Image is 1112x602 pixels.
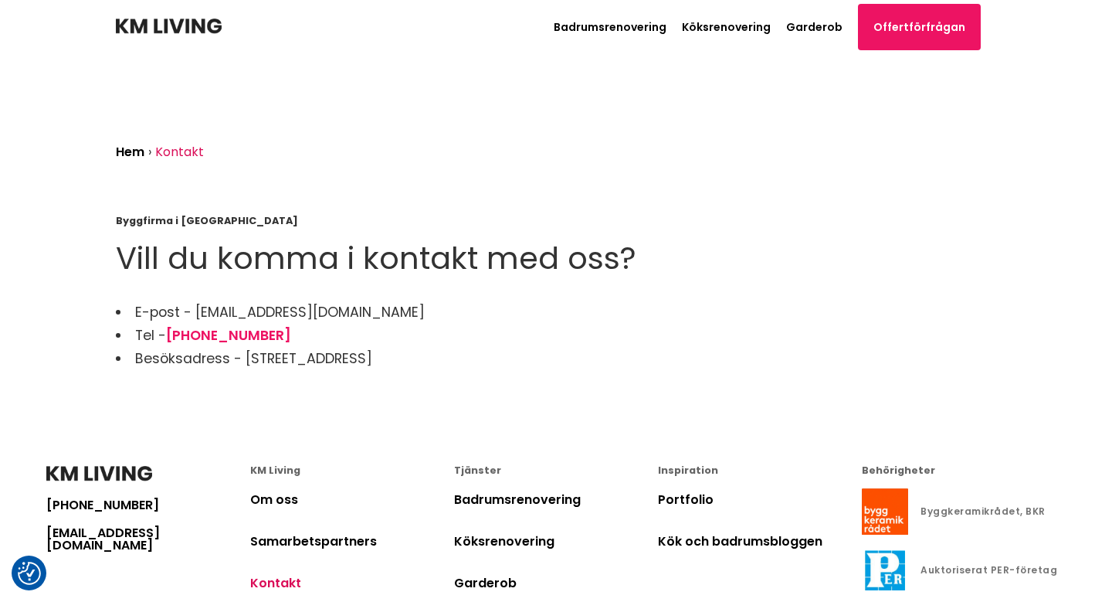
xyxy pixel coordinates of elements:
a: Köksrenovering [454,532,554,550]
img: Auktoriserat PER-företag [862,547,908,593]
li: Tel - [116,324,996,347]
li: E-post - [EMAIL_ADDRESS][DOMAIN_NAME] [116,301,996,324]
a: Portfolio [658,491,714,508]
a: [PHONE_NUMBER] [46,499,250,512]
a: Offertförfrågan [858,4,981,50]
img: KM Living [116,19,222,34]
a: [PHONE_NUMBER] [166,326,291,345]
a: Badrumsrenovering [554,19,666,35]
button: Samtyckesinställningar [18,562,41,585]
li: Besöksadress - [STREET_ADDRESS] [116,347,996,370]
div: Tjänster [454,466,658,476]
img: Revisit consent button [18,562,41,585]
div: Inspiration [658,466,862,476]
h1: Byggfirma i [GEOGRAPHIC_DATA] [116,213,996,229]
li: › [148,141,155,164]
div: Vill du komma i kontakt med oss? [116,241,996,276]
div: Byggkeramikrådet, BKR [920,507,1046,516]
div: Auktoriserat PER-företag [920,566,1057,575]
div: KM Living [250,466,454,476]
li: Kontakt [155,141,208,164]
img: KM Living [46,466,152,481]
a: [EMAIL_ADDRESS][DOMAIN_NAME] [46,527,250,552]
a: Köksrenovering [682,19,771,35]
a: Badrumsrenovering [454,491,581,508]
a: Garderob [454,574,517,592]
div: Behörigheter [862,466,1066,476]
a: Om oss [250,491,298,508]
a: Kontakt [250,574,301,592]
a: Kök och badrumsbloggen [658,532,822,550]
a: Hem [116,143,144,161]
a: Garderob [786,19,842,35]
a: Samarbetspartners [250,532,377,550]
img: Byggkeramikrådet, BKR [862,488,908,535]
